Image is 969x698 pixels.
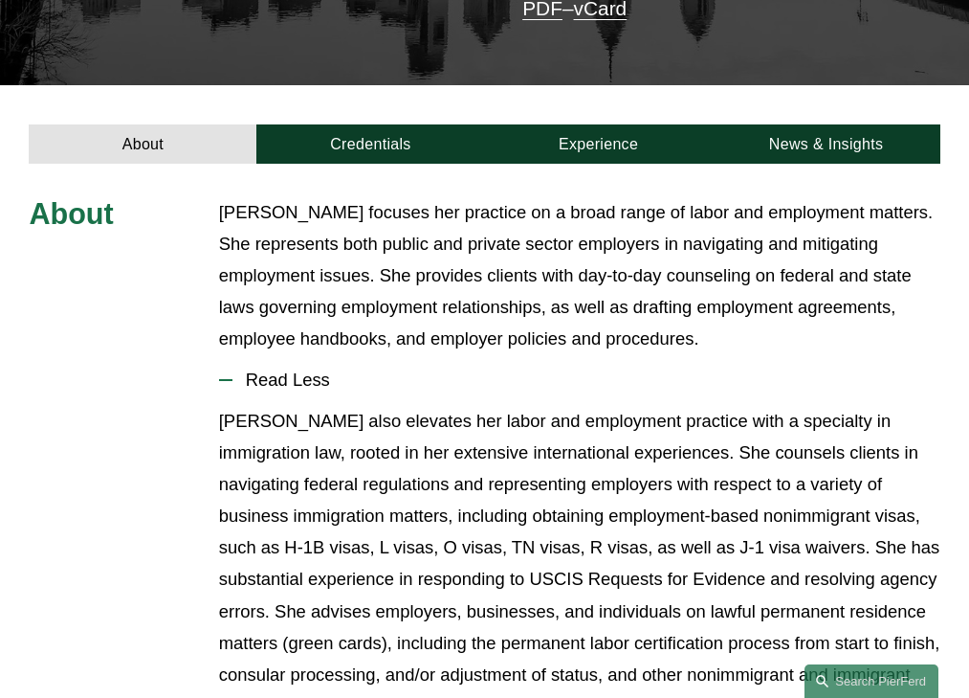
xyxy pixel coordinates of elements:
span: Read Less [232,370,940,391]
a: News & Insights [713,124,940,164]
a: Credentials [256,124,484,164]
a: About [29,124,256,164]
p: [PERSON_NAME] focuses her practice on a broad range of labor and employment matters. She represen... [219,196,940,355]
span: About [29,197,113,230]
button: Read Less [219,355,940,405]
a: Experience [485,124,713,164]
a: Search this site [804,664,938,698]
